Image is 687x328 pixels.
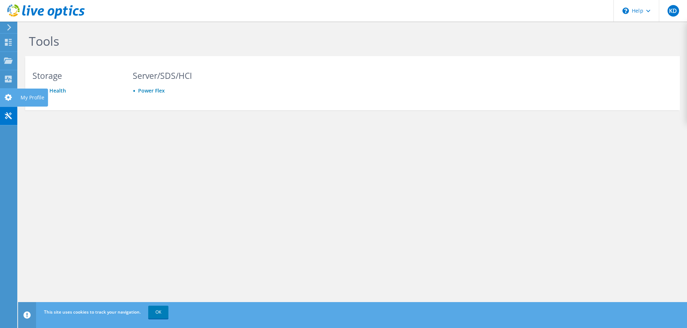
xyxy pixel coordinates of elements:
span: This site uses cookies to track your navigation. [44,309,141,315]
a: OK [148,306,168,319]
h1: Tools [29,33,516,49]
svg: \n [622,8,629,14]
a: SAN Health [38,87,66,94]
div: My Profile [17,89,48,107]
a: Power Flex [138,87,165,94]
h3: Server/SDS/HCI [133,72,219,80]
span: KD [668,5,679,17]
h3: Storage [32,72,119,80]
